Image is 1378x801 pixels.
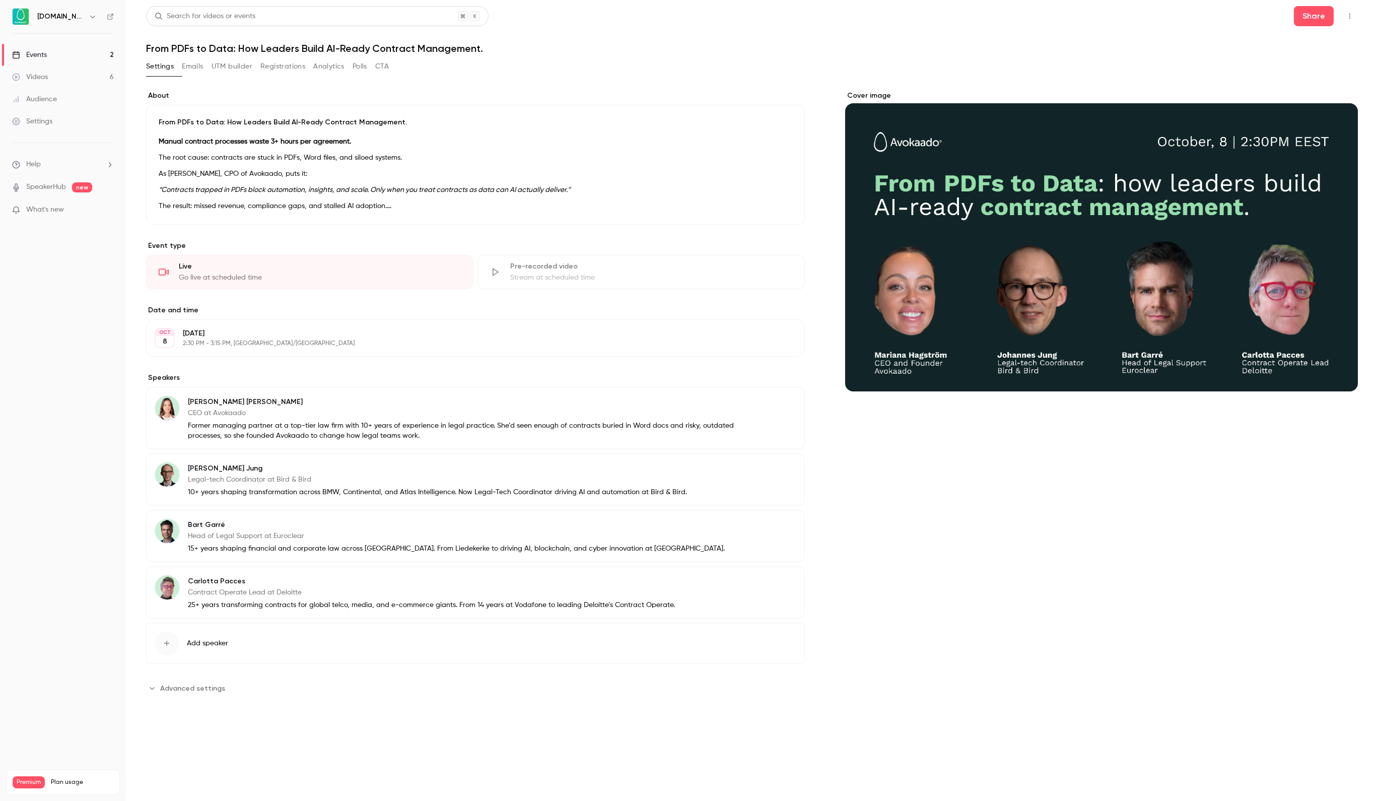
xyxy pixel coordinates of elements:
label: Speakers [146,373,805,383]
div: Go live at scheduled time [179,273,461,283]
p: Contract Operate Lead at Deloitte [188,587,675,597]
div: Search for videos or events [155,11,255,22]
p: 25+ years transforming contracts for global telco, media, and e-commerce giants. From 14 years at... [188,600,675,610]
button: Analytics [313,58,344,75]
span: new [72,182,92,192]
p: Bart Garré [188,520,725,530]
h1: From PDFs to Data: How Leaders Build AI-Ready Contract Management. [146,42,1358,54]
em: “Contracts trapped in PDFs block automation, insights, and scale. Only when you treat contracts a... [159,186,571,193]
button: Polls [353,58,367,75]
p: 8 [163,337,167,347]
p: [PERSON_NAME] Jung [188,463,687,474]
div: Mariana Hagström[PERSON_NAME] [PERSON_NAME]CEO at AvokaadoFormer managing partner at a top-tier l... [146,387,805,449]
h6: [DOMAIN_NAME] [37,12,85,22]
div: OCT [156,329,174,336]
span: Add speaker [187,638,228,648]
p: 2:30 PM - 3:15 PM, [GEOGRAPHIC_DATA]/[GEOGRAPHIC_DATA] [183,340,751,348]
button: Share [1294,6,1334,26]
label: About [146,91,805,101]
p: [PERSON_NAME] [PERSON_NAME] [188,397,739,407]
strong: Manual contract processes waste 3+ hours per agreement. [159,138,351,145]
li: help-dropdown-opener [12,159,114,170]
button: Add speaker [146,623,805,664]
button: UTM builder [212,58,252,75]
p: 10+ years shaping transformation across BMW, Continental, and Atlas Intelligence. Now Legal-Tech ... [188,487,687,497]
p: 15+ years shaping financial and corporate law across [GEOGRAPHIC_DATA]. From Liedekerke to drivin... [188,544,725,554]
div: Videos [12,72,48,82]
p: Legal-tech Coordinator at Bird & Bird [188,475,687,485]
div: LiveGo live at scheduled time [146,255,473,289]
p: Head of Legal Support at Euroclear [188,531,725,541]
p: The result: missed revenue, compliance gaps, and stalled AI adoption. [159,200,792,212]
div: Settings [12,116,52,126]
label: Date and time [146,305,805,315]
p: From PDFs to Data: How Leaders Build AI-Ready Contract Management. [159,117,792,127]
div: Stream at scheduled time [510,273,792,283]
div: Pre-recorded video [510,261,792,272]
p: The root cause: contracts are stuck in PDFs, Word files, and siloed systems. [159,152,792,164]
p: Carlotta Pacces [188,576,675,586]
button: Emails [182,58,203,75]
p: CEO at Avokaado [188,408,739,418]
div: Audience [12,94,57,104]
section: Advanced settings [146,680,805,696]
section: Cover image [845,91,1358,391]
img: Bart Garré [155,519,179,543]
div: Bart GarréBart GarréHead of Legal Support at Euroclear15+ years shaping financial and corporate l... [146,510,805,562]
span: Help [26,159,41,170]
p: Former managing partner at a top-tier law firm with 10+ years of experience in legal practice. Sh... [188,421,739,441]
button: Settings [146,58,174,75]
p: [DATE] [183,328,751,339]
div: Johannes Jung[PERSON_NAME] JungLegal-tech Coordinator at Bird & Bird10+ years shaping transformat... [146,453,805,506]
div: Events [12,50,47,60]
button: Registrations [260,58,305,75]
img: Carlotta Pacces [155,575,179,599]
span: Advanced settings [160,683,225,694]
img: Johannes Jung [155,462,179,487]
span: Premium [13,776,45,788]
p: Event type [146,241,805,251]
button: Advanced settings [146,680,231,696]
img: Avokaado.io [13,9,29,25]
a: SpeakerHub [26,182,66,192]
span: Plan usage [51,778,113,786]
span: What's new [26,205,64,215]
button: CTA [375,58,389,75]
img: Mariana Hagström [155,396,179,420]
p: As [PERSON_NAME], CPO of Avokaado, puts it: [159,168,792,180]
div: Pre-recorded videoStream at scheduled time [477,255,805,289]
label: Cover image [845,91,1358,101]
div: Live [179,261,461,272]
div: Carlotta PaccesCarlotta PaccesContract Operate Lead at Deloitte25+ years transforming contracts f... [146,566,805,619]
